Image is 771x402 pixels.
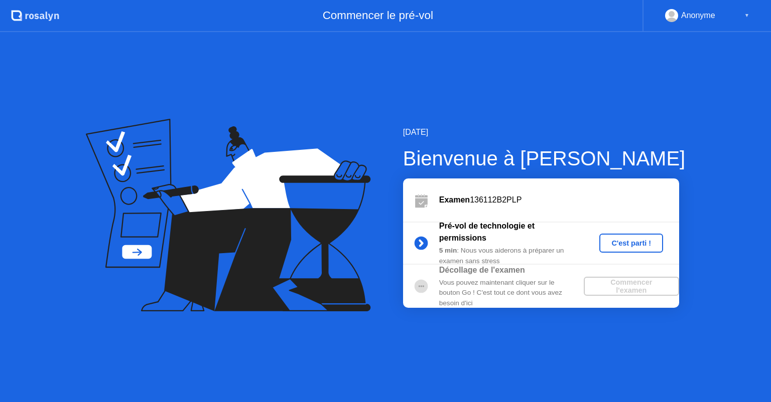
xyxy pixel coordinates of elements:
[439,278,584,308] div: Vous pouvez maintenant cliquer sur le bouton Go ! C'est tout ce dont vous avez besoin d'ici
[439,195,470,204] b: Examen
[588,278,675,294] div: Commencer l'examen
[439,247,457,254] b: 5 min
[599,234,663,253] button: C'est parti !
[681,9,715,22] div: Anonyme
[439,194,679,206] div: 136112B2PLP
[403,126,685,138] div: [DATE]
[744,9,749,22] div: ▼
[603,239,659,247] div: C'est parti !
[439,222,535,242] b: Pré-vol de technologie et permissions
[403,143,685,173] div: Bienvenue à [PERSON_NAME]
[584,277,679,296] button: Commencer l'examen
[439,266,525,274] b: Décollage de l'examen
[439,246,584,266] div: : Nous vous aiderons à préparer un examen sans stress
